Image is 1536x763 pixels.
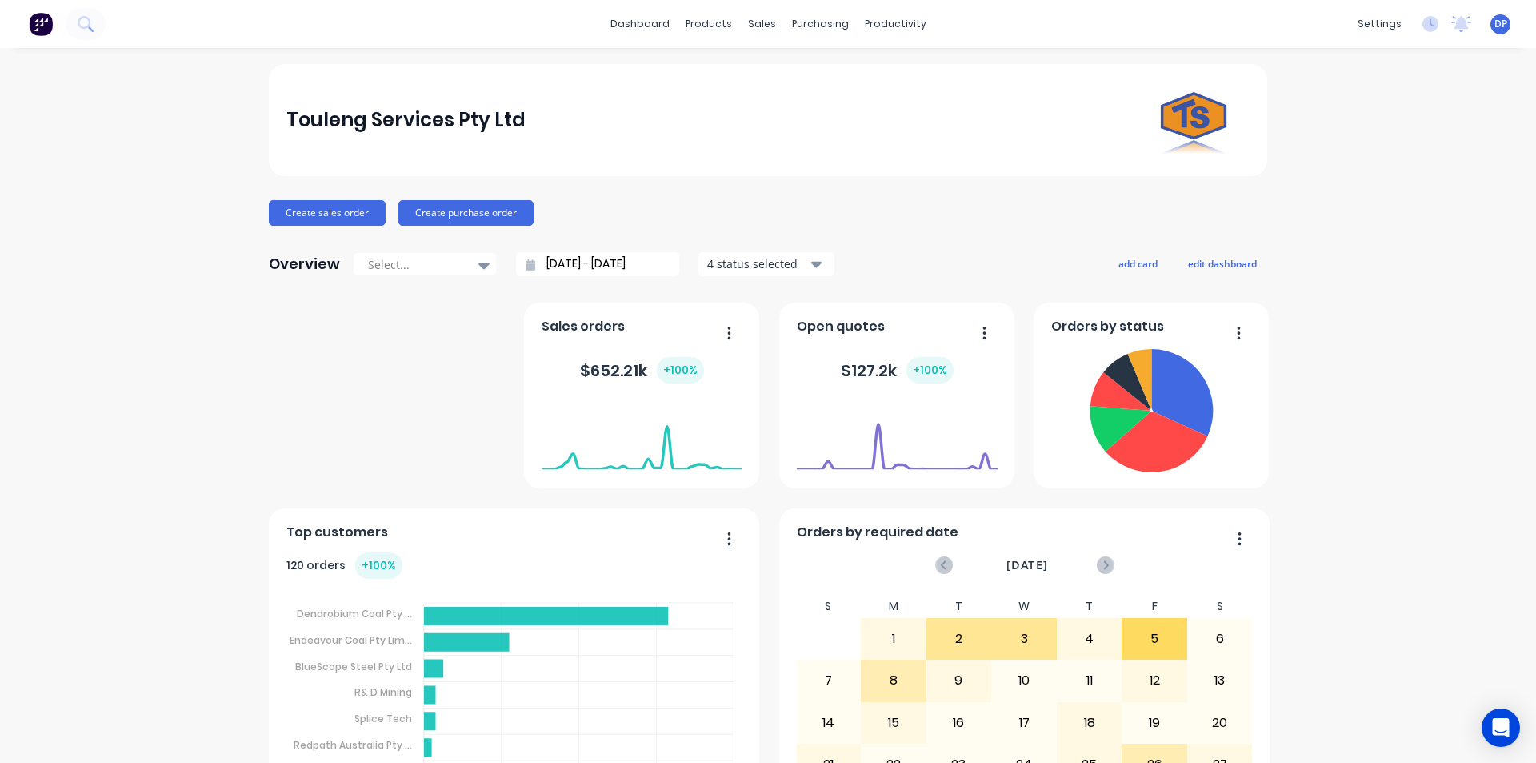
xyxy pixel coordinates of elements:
[354,712,412,725] tspan: Splice Tech
[1051,317,1164,336] span: Orders by status
[290,633,412,647] tspan: Endeavour Coal Pty Lim...
[862,703,926,743] div: 15
[602,12,678,36] a: dashboard
[678,12,740,36] div: products
[991,595,1057,618] div: W
[269,200,386,226] button: Create sales order
[796,595,862,618] div: S
[269,248,340,280] div: Overview
[398,200,534,226] button: Create purchase order
[1122,661,1186,701] div: 12
[1058,619,1122,659] div: 4
[295,659,412,673] tspan: BlueScope Steel Pty Ltd
[657,357,704,384] div: + 100 %
[926,595,992,618] div: T
[698,252,834,276] button: 4 status selected
[862,661,926,701] div: 8
[707,255,808,272] div: 4 status selected
[286,523,388,542] span: Top customers
[1122,595,1187,618] div: F
[927,661,991,701] div: 9
[297,607,412,620] tspan: Dendrobium Coal Pty ...
[1187,595,1253,618] div: S
[286,104,526,136] div: Touleng Services Pty Ltd
[784,12,857,36] div: purchasing
[1122,619,1186,659] div: 5
[797,703,861,743] div: 14
[906,357,954,384] div: + 100 %
[1057,595,1122,618] div: T
[354,685,412,699] tspan: R& D Mining
[740,12,784,36] div: sales
[797,661,861,701] div: 7
[580,357,704,384] div: $ 652.21k
[1188,661,1252,701] div: 13
[1006,556,1048,574] span: [DATE]
[992,661,1056,701] div: 10
[992,703,1056,743] div: 17
[1188,619,1252,659] div: 6
[1188,703,1252,743] div: 20
[294,738,412,752] tspan: Redpath Australia Pty ...
[1108,253,1168,274] button: add card
[1482,709,1520,747] div: Open Intercom Messenger
[841,357,954,384] div: $ 127.2k
[355,552,402,579] div: + 100 %
[286,552,402,579] div: 120 orders
[1058,661,1122,701] div: 11
[862,619,926,659] div: 1
[1138,64,1250,176] img: Touleng Services Pty Ltd
[992,619,1056,659] div: 3
[1178,253,1267,274] button: edit dashboard
[1350,12,1410,36] div: settings
[542,317,625,336] span: Sales orders
[1058,703,1122,743] div: 18
[927,703,991,743] div: 16
[797,317,885,336] span: Open quotes
[861,595,926,618] div: M
[1122,703,1186,743] div: 19
[29,12,53,36] img: Factory
[857,12,934,36] div: productivity
[927,619,991,659] div: 2
[1494,17,1507,31] span: DP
